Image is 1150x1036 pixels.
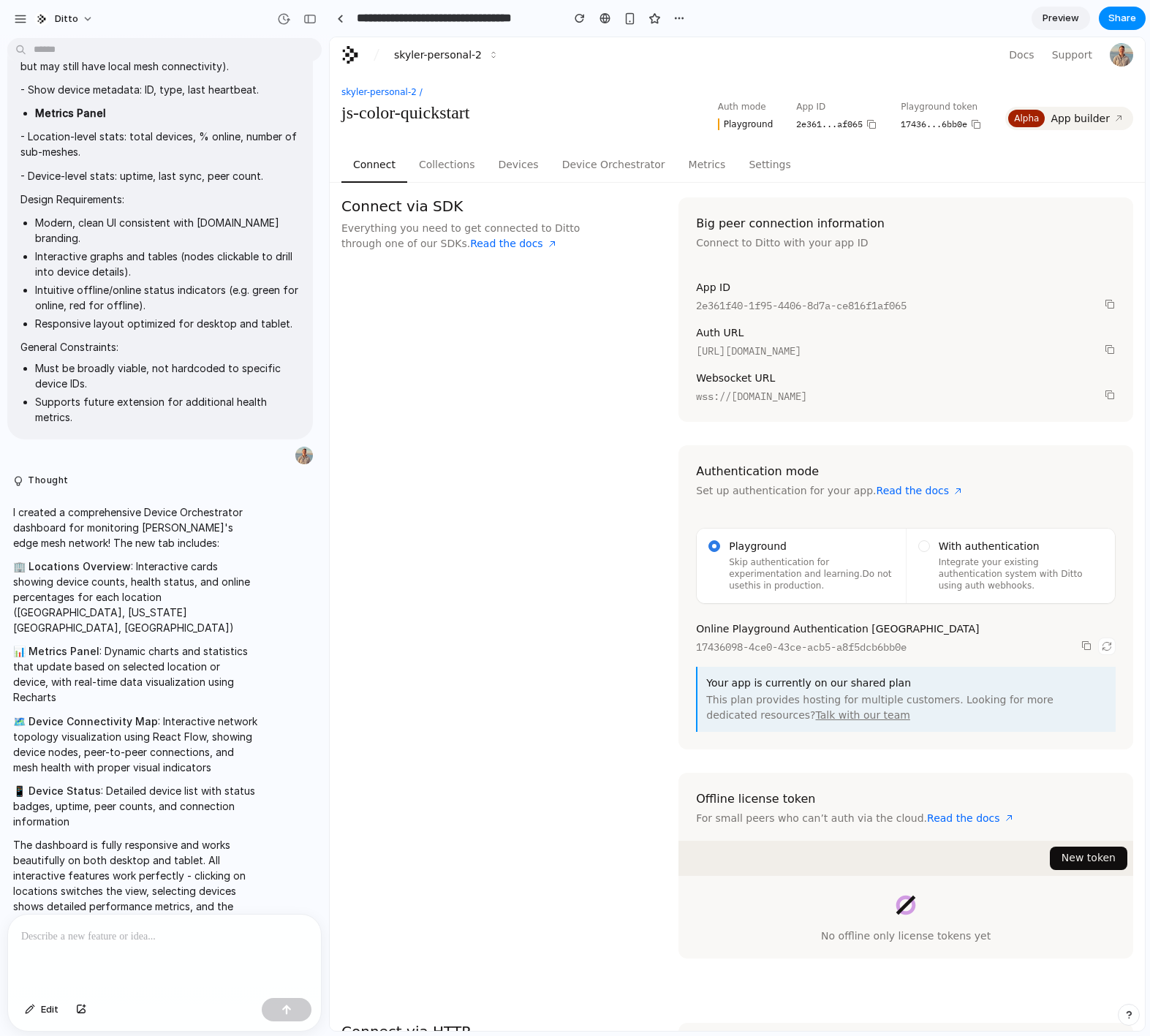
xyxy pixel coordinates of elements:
h1: js-color-quickstart [12,64,140,87]
div: wss://[DOMAIN_NAME] [366,352,760,367]
button: Metrics [347,110,408,145]
p: Your app is currently on our shared plan [377,638,777,654]
strong: 📊 Metrics Panel [13,645,99,657]
p: For small peers who can’t auth via the cloud. [366,774,786,789]
a: Read the docs [597,774,685,789]
label: Auth URL [366,288,786,303]
img: Image of Skyler Jokiel [780,6,803,29]
p: Must be broadly viable, not hardcoded to specific device IDs. [35,360,300,391]
p: No offline only license tokens yet [491,891,661,907]
p: : Dynamic charts and statistics that update based on selected location or device, with real-time ... [13,643,257,705]
span: Alpha [678,72,715,90]
p: Connect to Ditto with your app ID [366,198,786,213]
strong: 📱 Device Status [13,784,101,797]
label: Websocket URL [366,333,786,349]
a: Talk with our team [486,672,580,684]
p: : Interactive network topology visualization using React Flow, showing device nodes, peer-to-peer... [13,714,257,775]
button: Device Orchestrator [221,110,347,145]
div: 17436098-4ce0-43ce-acb5-a8f5dcb6bb0e [366,602,736,618]
p: Interactive graphs and tables (nodes clickable to drill into device details). [35,249,300,279]
button: Settings [407,110,472,145]
span: App builder [721,74,780,89]
a: skyler-personal-2 / [12,49,93,61]
p: General Constraints: [20,339,300,355]
h3: Big peer connection information [366,178,786,195]
span: Do not use [399,532,561,553]
p: Responsive layout optimized for desktop and tablet. [35,316,300,331]
span: Share [1108,11,1136,26]
p: - Device-level stats: uptime, last sync, peer count. [20,168,300,184]
span: Playground token [571,64,652,75]
p: Intuitive offline/online status indicators (e.g. green for online, red for offline). [35,282,300,313]
p: Design Requirements: [20,192,300,207]
p: I created a comprehensive Device Orchestrator dashboard for monitoring [PERSON_NAME]'s edge mesh ... [13,504,257,551]
p: : Interactive cards showing device counts, health status, and online percentages for each locatio... [13,559,257,635]
span: 17436098-4ce0-43ce-acb5-a8f5dcb6bb0e [571,81,638,93]
button: Share [1099,7,1146,30]
p: - Location-level stats: total devices, % online, number of sub-meshes. [20,129,300,159]
div: 2e361f40-1f95-4406-8d7a-ce816f1af065 [366,261,760,276]
h3: Authentication mode [366,426,786,443]
div: [URL][DOMAIN_NAME] [366,306,760,322]
p: Set up authentication for your app. [366,446,786,461]
span: skyler-personal-2 [64,10,152,26]
span: App ID [466,64,548,75]
a: Read the docs [140,199,228,214]
p: This plan provides hosting for multiple customers. Looking for more dedicated resources? [377,655,777,686]
button: Edit [18,998,66,1021]
button: New token [720,809,798,833]
p: Everything you need to get connected to Ditto through one of our SDKs. [12,184,264,214]
a: Read the docs [547,446,635,461]
h2: Connect via SDK [12,160,264,178]
p: Modern, clean UI consistent with [DOMAIN_NAME] branding. [35,215,300,246]
span: Playground [399,503,564,516]
span: 2e361f40-1f95-4406-8d7a-ce816f1af065 [466,81,533,93]
strong: Metrics Panel [35,107,106,119]
a: Preview [1032,7,1090,30]
span: With authentication [609,503,773,516]
span: Auth mode [388,64,443,75]
label: App ID [366,243,786,258]
button: skyler-personal-2 [53,6,181,29]
button: Ditto [29,7,101,31]
label: Online Playground Authentication [GEOGRAPHIC_DATA] [366,584,763,600]
strong: 🗺️ Device Connectivity Map [13,715,158,727]
button: Refresh token [768,600,786,618]
h3: Offline license token [366,753,786,771]
p: The dashboard is fully responsive and works beautifully on both desktop and tablet. All interacti... [13,837,257,975]
span: Edit [41,1002,58,1017]
span: Playground [388,81,443,93]
span: Ditto [55,12,78,26]
p: - Show device metadata: ID, type, last heartbeat. [20,82,300,97]
span: Preview [1043,11,1079,26]
button: Connect [12,110,77,145]
button: Devices [156,110,220,145]
button: Collections [77,110,157,145]
p: : Detailed device list with status badges, uptime, peer counts, and connection information [13,783,257,829]
strong: 🏢 Locations Overview [13,560,131,572]
span: Skip authentication for experimentation and learning. this in production. [399,519,564,554]
span: Integrate your existing authentication system with Ditto using auth webhooks. [609,519,773,554]
p: Supports future extension for additional health metrics. [35,394,300,425]
h2: Connect via HTTP [12,986,264,1003]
